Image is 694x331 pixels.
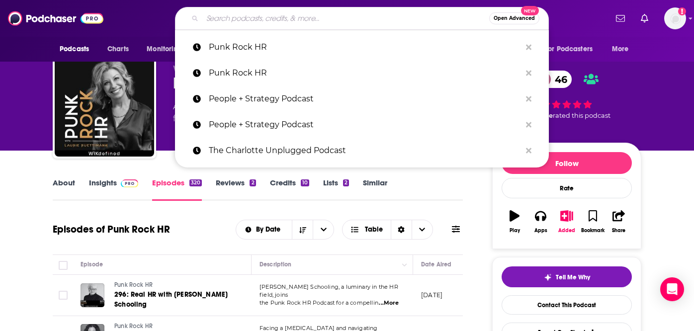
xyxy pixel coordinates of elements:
button: open menu [140,40,195,59]
a: Punk Rock HR [114,322,234,331]
span: featuring [173,113,380,125]
a: 296: Real HR with [PERSON_NAME] Schooling [114,290,234,310]
div: Episode [81,258,103,270]
span: rated this podcast [553,112,610,119]
button: Open AdvancedNew [489,12,539,24]
span: Monitoring [147,42,182,56]
a: Contact This Podcast [502,295,632,315]
img: Podchaser Pro [121,179,138,187]
p: The Charlotte Unplugged Podcast [209,138,521,164]
div: Rate [502,178,632,198]
div: 320 [189,179,202,186]
p: Punk Rock HR [209,60,521,86]
div: Bookmark [581,228,605,234]
a: Show notifications dropdown [637,10,652,27]
span: 46 [545,71,572,88]
input: Search podcasts, credits, & more... [202,10,489,26]
button: Column Actions [399,259,411,271]
button: Show profile menu [664,7,686,29]
h1: Episodes of Punk Rock HR [53,223,170,236]
img: Podchaser - Follow, Share and Rate Podcasts [8,9,103,28]
span: Open Advanced [494,16,535,21]
button: open menu [313,220,334,239]
button: Sort Direction [292,220,313,239]
button: open menu [53,40,102,59]
a: People + Strategy Podcast [175,112,549,138]
h2: Choose List sort [236,220,335,240]
span: Toggle select row [59,291,68,300]
svg: Add a profile image [678,7,686,15]
span: More [612,42,629,56]
p: People + Strategy Podcast [209,86,521,112]
div: Description [260,258,291,270]
span: New [521,6,539,15]
a: Charts [101,40,135,59]
div: 10 [301,179,309,186]
button: tell me why sparkleTell Me Why [502,266,632,287]
div: A weekly podcast [173,101,380,125]
span: Punk Rock HR [114,281,153,288]
a: Credits10 [270,178,309,201]
img: Punk Rock HR [55,57,154,157]
div: 2 [343,179,349,186]
span: Logged in as broadleafbooks_ [664,7,686,29]
div: Share [612,228,625,234]
img: User Profile [664,7,686,29]
div: Search podcasts, credits, & more... [175,7,549,30]
a: Show notifications dropdown [612,10,629,27]
p: People + Strategy Podcast [209,112,521,138]
a: About [53,178,75,201]
button: Share [606,204,632,240]
button: open menu [236,226,292,233]
a: The Charlotte Unplugged Podcast [175,138,549,164]
a: Reviews2 [216,178,256,201]
span: Punk Rock HR [114,323,153,330]
p: Punk Rock HR [209,34,521,60]
div: Play [510,228,520,234]
a: Punk Rock HR [175,60,549,86]
a: InsightsPodchaser Pro [89,178,138,201]
span: WRKdefined Podcast Network [173,64,302,74]
img: tell me why sparkle [544,273,552,281]
a: Punk Rock HR [175,34,549,60]
span: Charts [107,42,129,56]
div: 2 [250,179,256,186]
a: Episodes320 [152,178,202,201]
div: Apps [534,228,547,234]
button: Apps [527,204,553,240]
span: Table [365,226,383,233]
div: 46 2 peoplerated this podcast [492,64,641,126]
div: Open Intercom Messenger [660,277,684,301]
button: open menu [605,40,641,59]
span: Tell Me Why [556,273,590,281]
button: Choose View [342,220,433,240]
span: [PERSON_NAME] Schooling, a luminary in the HR field, joins [260,283,398,298]
a: Lists2 [323,178,349,201]
div: Sort Direction [391,220,412,239]
a: Punk Rock HR [114,281,234,290]
span: 296: Real HR with [PERSON_NAME] Schooling [114,290,228,309]
button: Added [554,204,580,240]
span: Podcasts [60,42,89,56]
div: Added [558,228,575,234]
a: 46 [535,71,572,88]
a: People + Strategy Podcast [175,86,549,112]
p: [DATE] [421,291,442,299]
button: Play [502,204,527,240]
button: Bookmark [580,204,606,240]
span: For Podcasters [545,42,593,56]
span: By Date [256,226,284,233]
span: ...More [379,299,399,307]
span: the Punk Rock HR Podcast for a compellin [260,299,378,306]
button: Follow [502,152,632,174]
button: open menu [538,40,607,59]
div: Date Aired [421,258,451,270]
a: Similar [363,178,387,201]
